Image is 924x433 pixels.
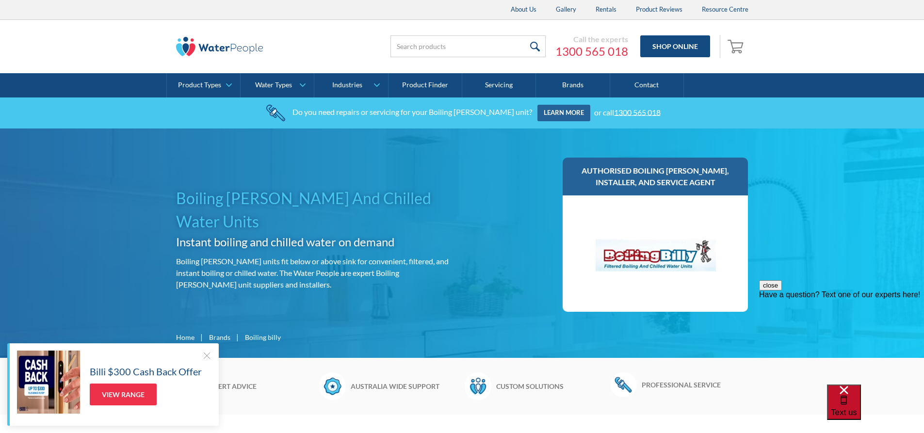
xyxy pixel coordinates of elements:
[167,73,240,97] a: Product Types
[292,107,532,116] div: Do you need repairs or servicing for your Boiling [PERSON_NAME] unit?
[728,38,746,54] img: shopping cart
[314,73,388,97] a: Industries
[245,332,281,342] div: Boiling billy
[255,81,292,89] div: Water Types
[594,107,661,116] div: or call
[465,372,491,400] img: Waterpeople Symbol
[332,81,362,89] div: Industries
[235,331,240,343] div: |
[241,73,314,97] a: Water Types
[176,37,263,56] img: The Water People
[319,372,346,400] img: Badge
[351,381,460,391] h6: Australia wide support
[536,73,610,97] a: Brands
[205,381,314,391] h6: Expert advice
[572,165,739,188] h3: Authorised Boiling [PERSON_NAME], installer, and service agent
[640,35,710,57] a: Shop Online
[725,35,748,58] a: Open empty cart
[614,107,661,116] a: 1300 565 018
[759,280,924,397] iframe: podium webchat widget prompt
[199,331,204,343] div: |
[389,73,462,97] a: Product Finder
[555,34,628,44] div: Call the experts
[390,35,546,57] input: Search products
[176,256,458,290] p: Boiling [PERSON_NAME] units fit below or above sink for convenient, filtered, and instant boiling...
[583,205,728,302] img: Boiling billy
[642,380,751,390] h6: Professional service
[610,73,684,97] a: Contact
[209,332,230,342] a: Brands
[610,372,637,397] img: Wrench
[90,384,157,405] a: View Range
[90,364,202,379] h5: Billi $300 Cash Back Offer
[176,233,458,251] h2: Instant boiling and chilled water on demand
[555,44,628,59] a: 1300 565 018
[537,105,590,121] a: Learn more
[176,332,195,342] a: Home
[496,381,605,391] h6: Custom solutions
[17,351,80,414] img: Billi $300 Cash Back Offer
[178,81,221,89] div: Product Types
[176,187,458,233] h1: Boiling [PERSON_NAME] And Chilled Water Units
[462,73,536,97] a: Servicing
[827,385,924,433] iframe: podium webchat widget bubble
